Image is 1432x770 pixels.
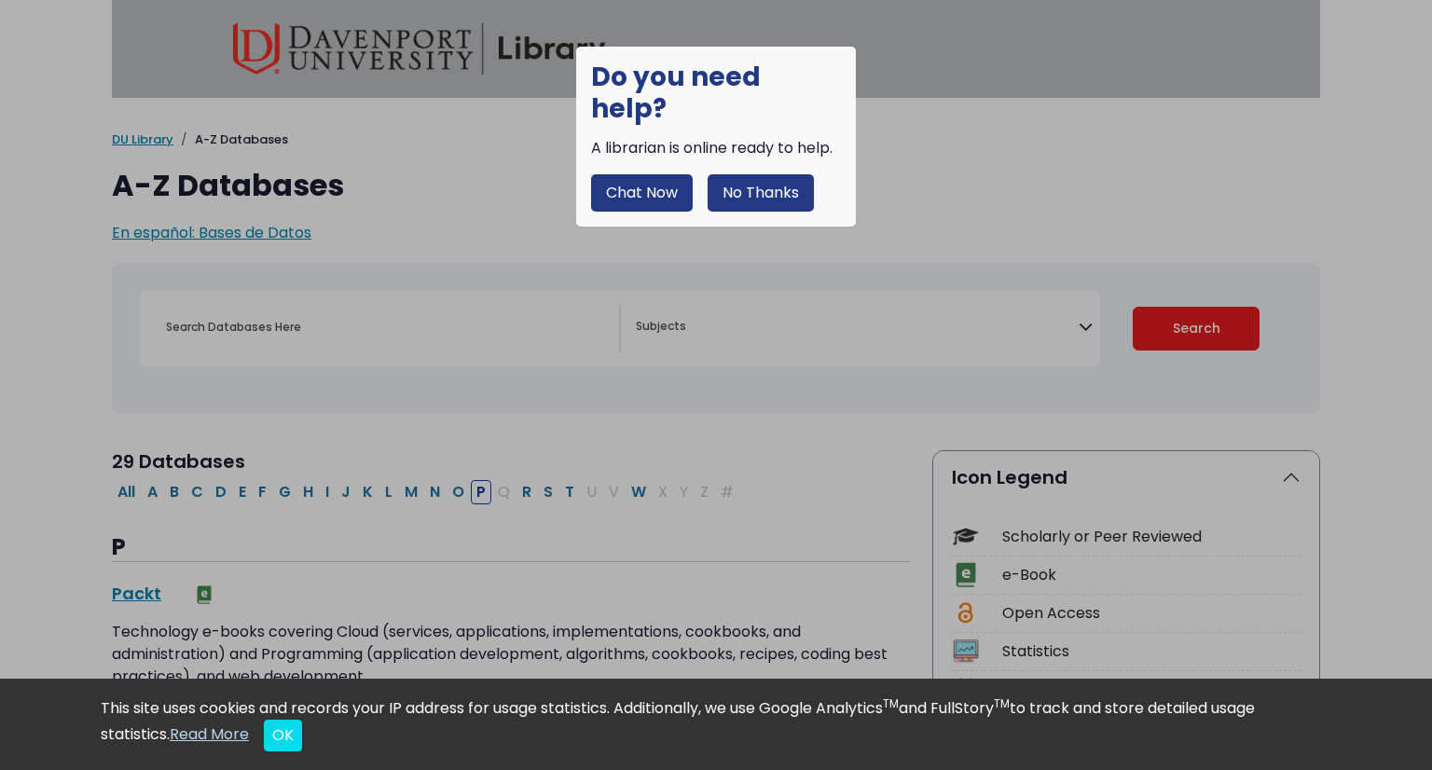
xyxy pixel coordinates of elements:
[591,62,841,124] h1: Do you need help?
[591,137,841,159] div: A librarian is online ready to help.
[264,720,302,751] button: Close
[883,695,899,711] sup: TM
[994,695,1010,711] sup: TM
[708,174,814,212] button: No Thanks
[170,723,249,745] a: Read More
[591,174,693,212] button: Chat Now
[101,697,1331,751] div: This site uses cookies and records your IP address for usage statistics. Additionally, we use Goo...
